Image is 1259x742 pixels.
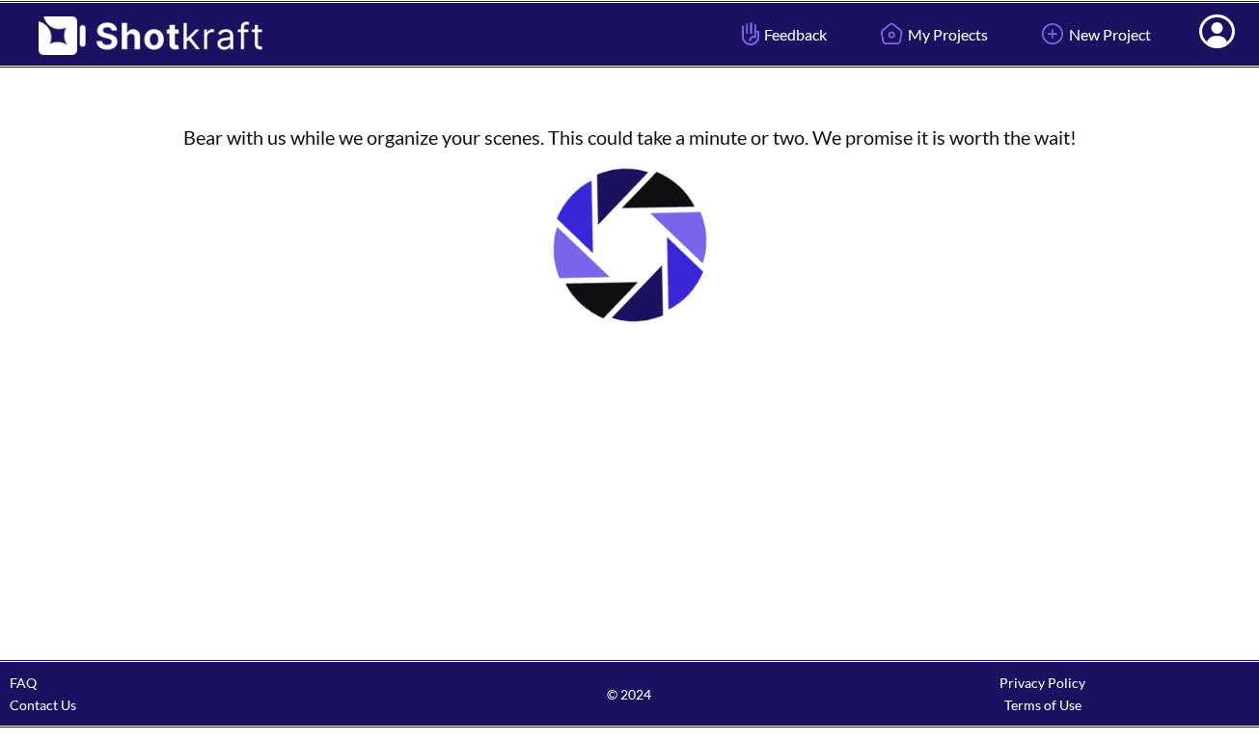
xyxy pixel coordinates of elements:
[861,9,1002,60] a: My Projects
[1036,17,1069,50] img: Add Icon
[10,697,76,713] a: Contact Us
[836,672,1249,694] div: Privacy Policy
[737,17,764,50] img: Hand Icon
[534,149,726,342] img: Loading..
[737,23,827,45] span: Feedback
[10,674,37,691] a: FAQ
[875,17,908,50] img: Home Icon
[836,694,1249,716] div: Terms of Use
[1022,9,1165,60] a: New Project
[423,683,835,705] span: © 2024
